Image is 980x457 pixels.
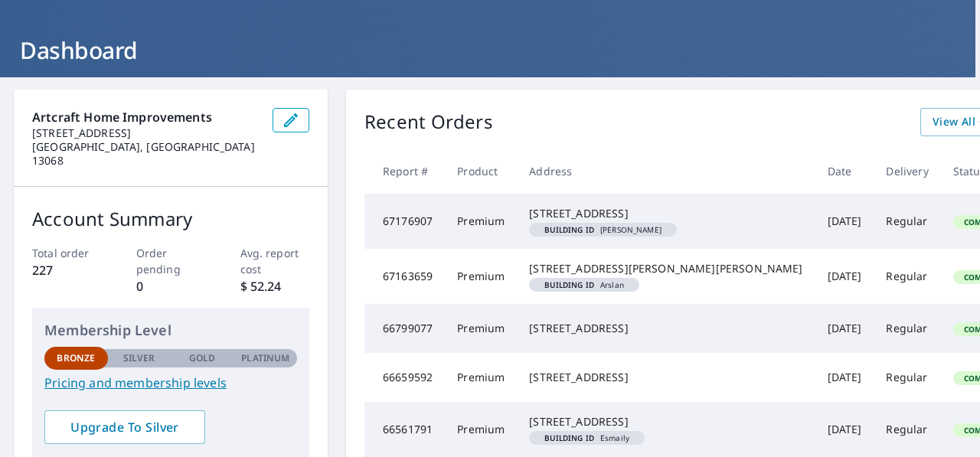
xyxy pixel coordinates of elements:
td: Premium [445,402,517,457]
em: Building ID [544,281,594,289]
td: Regular [874,194,940,249]
p: [GEOGRAPHIC_DATA], [GEOGRAPHIC_DATA] 13068 [32,140,260,168]
th: Report # [364,149,445,194]
span: Esmaily [535,434,639,442]
td: 67163659 [364,249,445,304]
p: Order pending [136,245,206,277]
p: Silver [123,351,155,365]
td: [DATE] [815,402,874,457]
td: [DATE] [815,194,874,249]
td: Premium [445,249,517,304]
td: 66561791 [364,402,445,457]
th: Delivery [874,149,940,194]
p: Recent Orders [364,108,493,136]
div: [STREET_ADDRESS] [529,206,802,221]
th: Address [517,149,815,194]
th: Product [445,149,517,194]
p: Artcraft Home Improvements [32,108,260,126]
td: Regular [874,249,940,304]
p: Total order [32,245,102,261]
p: 0 [136,277,206,295]
td: Premium [445,304,517,353]
a: Pricing and membership levels [44,374,297,392]
div: [STREET_ADDRESS][PERSON_NAME][PERSON_NAME] [529,261,802,276]
td: [DATE] [815,353,874,402]
h1: Dashboard [14,34,957,66]
div: [STREET_ADDRESS] [529,370,802,385]
td: 66659592 [364,353,445,402]
p: Account Summary [32,205,309,233]
a: Upgrade To Silver [44,410,205,444]
em: Building ID [544,226,594,233]
td: Regular [874,304,940,353]
div: [STREET_ADDRESS] [529,414,802,429]
td: [DATE] [815,249,874,304]
p: Membership Level [44,320,297,341]
span: [PERSON_NAME] [535,226,671,233]
td: Regular [874,353,940,402]
td: [DATE] [815,304,874,353]
th: Date [815,149,874,194]
td: Premium [445,194,517,249]
td: Regular [874,402,940,457]
span: Arslan [535,281,633,289]
td: 66799077 [364,304,445,353]
p: Bronze [57,351,95,365]
p: 227 [32,261,102,279]
td: Premium [445,353,517,402]
p: Avg. report cost [240,245,310,277]
em: Building ID [544,434,594,442]
td: 67176907 [364,194,445,249]
span: Upgrade To Silver [57,419,193,436]
div: [STREET_ADDRESS] [529,321,802,336]
p: [STREET_ADDRESS] [32,126,260,140]
p: Gold [189,351,215,365]
p: Platinum [241,351,289,365]
p: $ 52.24 [240,277,310,295]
